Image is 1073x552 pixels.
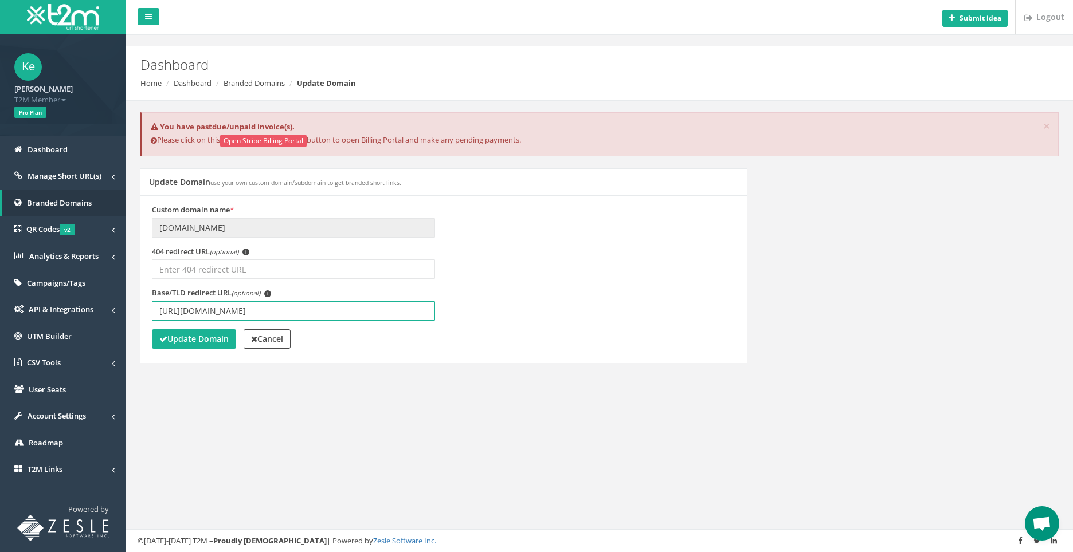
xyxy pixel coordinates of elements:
[232,289,260,297] em: (optional)
[152,204,234,215] label: Custom domain name
[26,224,75,234] span: QR Codes
[210,179,401,187] small: use your own custom domain/subdomain to get branded short links.
[297,78,356,88] strong: Update Domain
[159,333,229,344] strong: Update Domain
[244,329,291,349] a: Cancel
[28,464,62,474] span: T2M Links
[60,224,75,235] span: v2
[1043,120,1050,132] button: ×
[220,135,307,147] button: Open Stripe Billing Portal
[264,290,271,297] span: i
[1025,506,1059,541] a: Open chat
[29,251,99,261] span: Analytics & Reports
[138,535,1062,546] div: ©[DATE]-[DATE] T2M – | Powered by
[140,112,1059,157] div: Please click on this button to open Billing Portal and make any pending payments.
[28,144,68,155] span: Dashboard
[27,331,72,341] span: UTM Builder
[152,329,236,349] button: Update Domain
[14,81,112,105] a: [PERSON_NAME] T2M Member
[140,78,162,88] a: Home
[14,84,73,94] strong: [PERSON_NAME]
[29,304,93,314] span: API & Integrations
[242,249,249,255] span: i
[152,218,435,238] input: Enter domain name
[68,504,109,514] span: Powered by
[28,411,86,421] span: Account Settings
[373,535,436,546] a: Zesle Software Inc.
[29,384,66,395] span: User Seats
[14,53,42,81] span: Ke
[27,4,99,30] img: T2M
[27,278,85,288] span: Campaigns/Tags
[960,13,1001,23] b: Submit idea
[152,301,435,321] input: Enter TLD redirect URL
[149,178,401,186] h5: Update Domain
[14,94,112,105] span: T2M Member
[27,357,61,368] span: CSV Tools
[174,78,212,88] a: Dashboard
[224,78,285,88] a: Branded Domains
[251,333,283,344] strong: Cancel
[160,121,295,132] strong: You have pastdue/unpaid invoice(s).
[942,10,1008,27] button: Submit idea
[28,171,101,181] span: Manage Short URL(s)
[17,515,109,541] img: T2M URL Shortener powered by Zesle Software Inc.
[152,287,271,298] label: Base/TLD redirect URL
[27,198,92,208] span: Branded Domains
[213,535,327,546] strong: Proudly [DEMOGRAPHIC_DATA]
[14,107,46,118] span: Pro Plan
[140,57,903,72] h2: Dashboard
[29,437,63,448] span: Roadmap
[152,246,249,257] label: 404 redirect URL
[152,259,435,279] input: Enter 404 redirect URL
[210,247,238,256] em: (optional)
